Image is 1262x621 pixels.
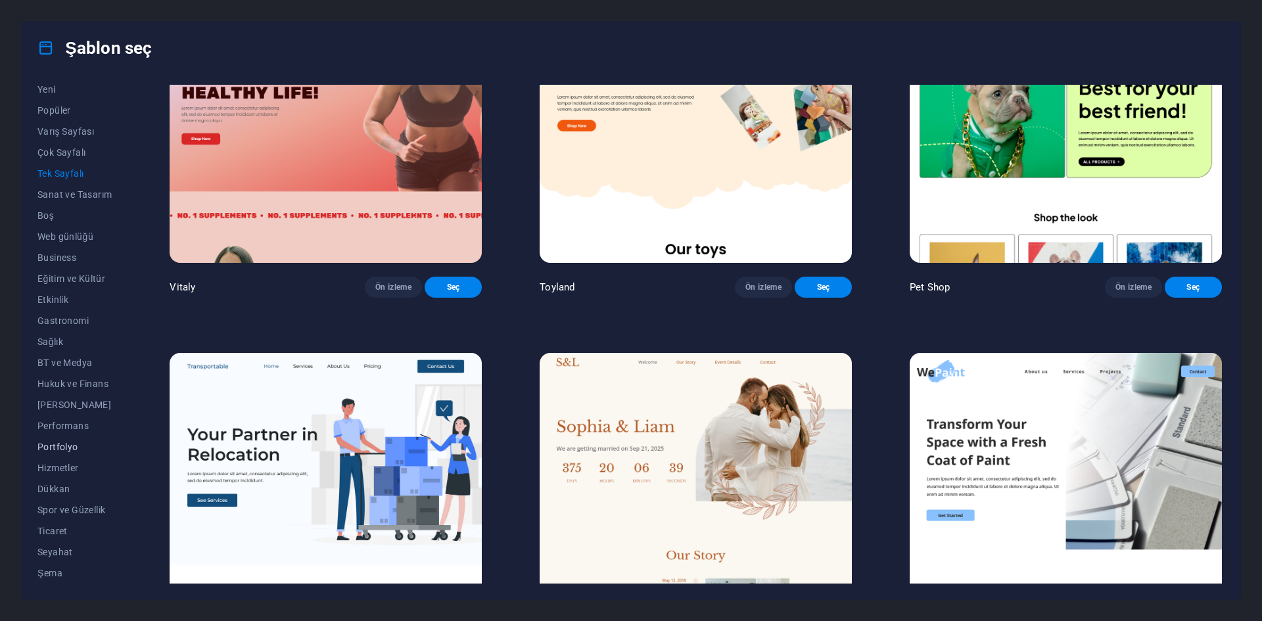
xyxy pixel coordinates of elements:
[805,282,841,292] span: Seç
[435,282,471,292] span: Seç
[37,568,112,578] span: Şema
[37,436,112,457] button: Portfolyo
[37,315,112,326] span: Gastronomi
[37,541,112,563] button: Seyahat
[37,478,112,499] button: Dükkan
[37,520,112,541] button: Ticaret
[37,357,112,368] span: BT ve Medya
[375,282,411,292] span: Ön izleme
[1105,277,1162,298] button: Ön izleme
[37,205,112,226] button: Boş
[910,281,950,294] p: Pet Shop
[425,277,482,298] button: Seç
[37,499,112,520] button: Spor ve Güzellik
[37,184,112,205] button: Sanat ve Tasarım
[37,273,112,284] span: Eğitim ve Kültür
[37,147,112,158] span: Çok Sayfalı
[37,379,112,389] span: Hukuk ve Finans
[37,79,112,100] button: Yeni
[37,126,112,137] span: Varış Sayfası
[37,442,112,452] span: Portfolyo
[37,563,112,584] button: Şema
[37,373,112,394] button: Hukuk ve Finans
[37,484,112,494] span: Dükkan
[37,289,112,310] button: Etkinlik
[1165,277,1222,298] button: Seç
[37,394,112,415] button: [PERSON_NAME]
[37,226,112,247] button: Web günlüğü
[37,142,112,163] button: Çok Sayfalı
[37,294,112,305] span: Etkinlik
[1115,282,1152,292] span: Ön izleme
[37,189,112,200] span: Sanat ve Tasarım
[735,277,792,298] button: Ön izleme
[37,37,152,58] h4: Şablon seç
[37,168,112,179] span: Tek Sayfalı
[37,331,112,352] button: Sağlık
[37,400,112,410] span: [PERSON_NAME]
[745,282,782,292] span: Ön izleme
[37,268,112,289] button: Eğitim ve Kültür
[37,463,112,473] span: Hizmetler
[37,210,112,221] span: Boş
[37,84,112,95] span: Yeni
[540,281,574,294] p: Toyland
[37,415,112,436] button: Performans
[1175,282,1211,292] span: Seç
[37,252,112,263] span: Business
[37,105,112,116] span: Popüler
[37,121,112,142] button: Varış Sayfası
[37,100,112,121] button: Popüler
[170,281,195,294] p: Vitaly
[37,163,112,184] button: Tek Sayfalı
[365,277,422,298] button: Ön izleme
[37,247,112,268] button: Business
[37,421,112,431] span: Performans
[795,277,852,298] button: Seç
[37,457,112,478] button: Hizmetler
[37,547,112,557] span: Seyahat
[37,336,112,347] span: Sağlık
[37,352,112,373] button: BT ve Medya
[37,310,112,331] button: Gastronomi
[37,526,112,536] span: Ticaret
[37,231,112,242] span: Web günlüğü
[37,505,112,515] span: Spor ve Güzellik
